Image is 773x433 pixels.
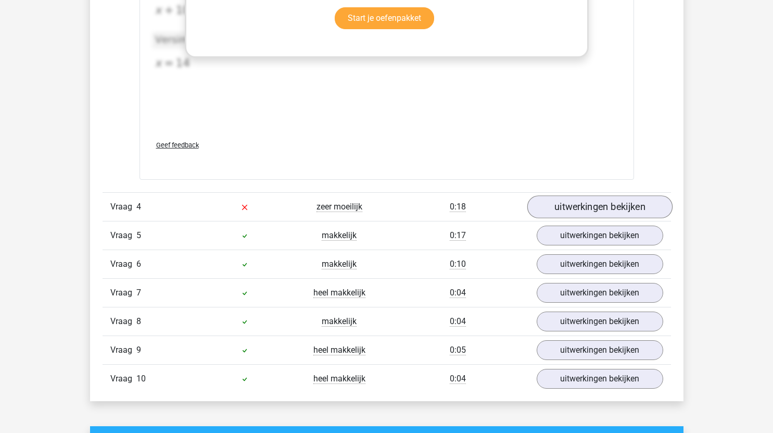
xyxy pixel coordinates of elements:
span: 0:17 [450,230,466,241]
span: 4 [136,202,141,212]
span: 5 [136,230,141,240]
span: Vraag [110,315,136,328]
a: uitwerkingen bekijken [537,369,663,389]
span: makkelijk [322,316,357,327]
span: zeer moeilijk [316,202,362,212]
a: uitwerkingen bekijken [537,312,663,331]
span: 10 [136,374,146,383]
span: Geef feedback [156,141,199,149]
span: 0:04 [450,316,466,327]
span: 0:04 [450,374,466,384]
span: Vraag [110,373,136,385]
span: heel makkelijk [313,288,365,298]
span: 7 [136,288,141,298]
span: 0:04 [450,288,466,298]
a: uitwerkingen bekijken [537,340,663,360]
a: uitwerkingen bekijken [537,254,663,274]
span: Vraag [110,344,136,356]
a: uitwerkingen bekijken [537,226,663,245]
span: heel makkelijk [313,345,365,355]
span: 9 [136,345,141,355]
span: 0:05 [450,345,466,355]
span: Vraag [110,287,136,299]
span: Vraag [110,258,136,270]
a: uitwerkingen bekijken [537,283,663,303]
span: 0:10 [450,259,466,269]
span: 6 [136,259,141,269]
span: 8 [136,316,141,326]
span: Vraag [110,201,136,213]
a: uitwerkingen bekijken [527,196,672,219]
a: Start je oefenpakket [335,7,434,29]
span: makkelijk [322,259,357,269]
span: Vraag [110,229,136,242]
span: makkelijk [322,230,357,241]
span: heel makkelijk [313,374,365,384]
span: 0:18 [450,202,466,212]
